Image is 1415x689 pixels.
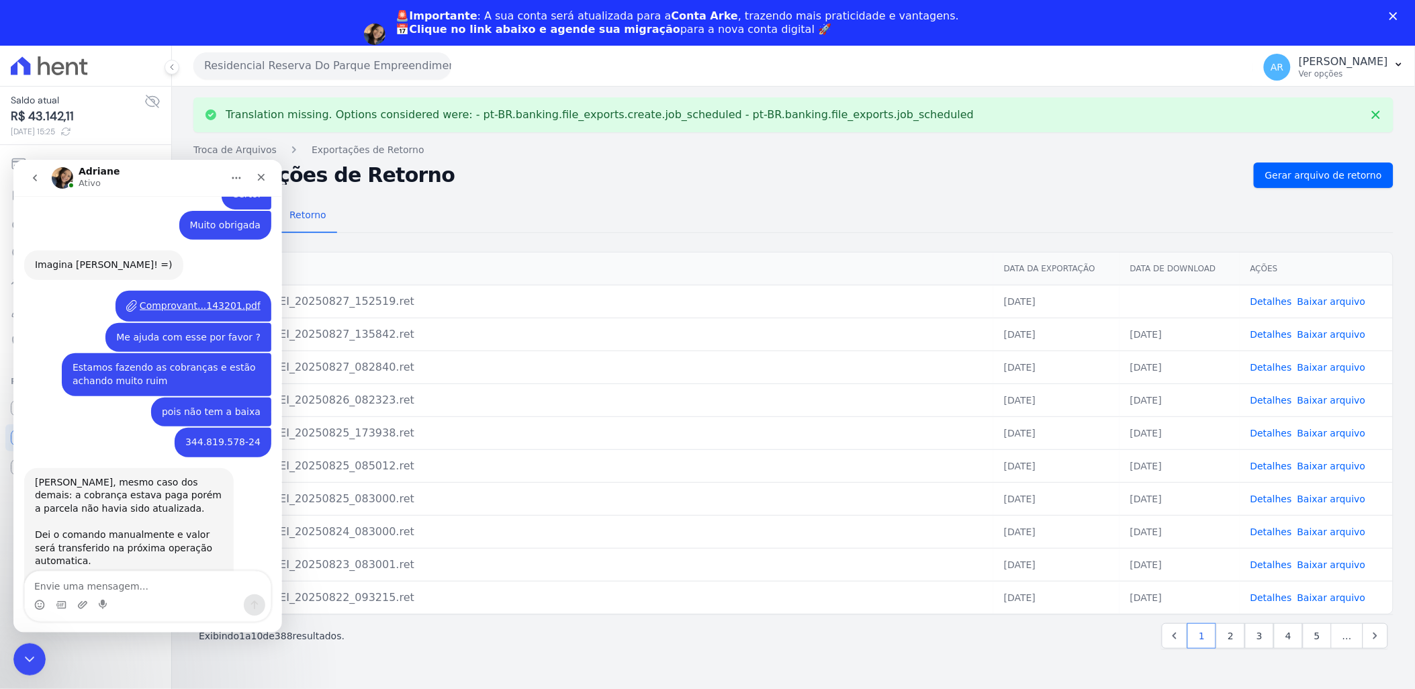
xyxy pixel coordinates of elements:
div: pois não tem a baixa [148,246,247,259]
div: Fechar [1389,12,1403,20]
a: Retorno [279,199,337,234]
button: Start recording [85,440,96,451]
th: Ações [1240,252,1393,285]
td: [DATE] [1120,549,1240,582]
button: Selecionador de GIF [42,440,53,451]
div: : A sua conta será atualizada para a , trazendo mais praticidade e vantagens. 📅 para a nova conta... [396,9,960,36]
a: Detalhes [1250,329,1292,340]
a: Troca de Arquivos [5,269,166,295]
a: Agendar migração [396,44,507,59]
a: Baixar arquivo [1297,494,1366,504]
td: [DATE] [993,549,1120,582]
nav: Breadcrumb [193,143,1394,157]
b: Clique no link abaixo e agende sua migração [410,23,681,36]
a: Baixar arquivo [1297,526,1366,537]
div: RRDPEI_RRDPEI_20250827_135842.ret [205,326,983,342]
span: 388 [275,631,293,641]
div: Me ajuda com esse por favor ? [103,171,247,185]
td: [DATE] [1120,450,1240,483]
div: RRDPEI_RRDPEI_20250827_152519.ret [205,293,983,310]
span: [DATE] 15:25 [11,126,144,138]
div: [PERSON_NAME], mesmo caso dos demais: a cobrança estava paga porém a parcela não havia sido atual... [21,316,210,408]
th: Arquivo [194,252,993,285]
b: Conta Arke [672,9,738,22]
td: [DATE] [1120,483,1240,516]
a: Troca de Arquivos [193,143,277,157]
a: Baixar arquivo [1297,296,1366,307]
div: Adriane diz… [11,308,258,500]
a: 1 [1187,623,1216,649]
a: Detalhes [1250,461,1292,471]
h2: Exportações de Retorno [193,166,1243,185]
a: Pagamentos [5,239,166,266]
a: Exportações de Retorno [312,143,424,157]
div: Me ajuda com esse por favor ? [92,163,258,193]
a: Detalhes [1250,296,1292,307]
a: Baixar arquivo [1297,329,1366,340]
a: Baixar arquivo [1297,428,1366,439]
span: R$ 43.142,11 [11,107,144,126]
td: [DATE] [993,483,1120,516]
a: 2 [1216,623,1245,649]
div: Estamos fazendo as cobranças e estão achando muito ruim [59,201,247,228]
span: … [1331,623,1363,649]
button: Residencial Reserva Do Parque Empreendimento Imobiliario LTDA [193,52,451,79]
a: Conta Hent Novidade [5,424,166,451]
img: Profile image for Adriane [364,24,385,45]
td: [DATE] [1120,318,1240,351]
a: Cobranças [5,150,166,177]
td: [DATE] [993,285,1120,318]
a: 5 [1303,623,1332,649]
a: 4 [1274,623,1303,649]
div: RRDPEI_RRDPEI_20250822_093215.ret [205,590,983,606]
div: Artur diz… [11,268,258,308]
div: RRDPEI_RRDPEI_20250824_083000.ret [205,524,983,540]
p: [PERSON_NAME] [1299,55,1388,68]
span: 1 [239,631,245,641]
a: Baixar arquivo [1297,395,1366,406]
a: Extrato [5,180,166,207]
td: [DATE] [1120,582,1240,614]
td: [DATE] [993,351,1120,384]
span: Retorno [281,201,334,228]
span: Saldo atual [11,93,144,107]
a: Next [1363,623,1388,649]
a: Clientes [5,298,166,325]
a: Baixar arquivo [1297,592,1366,603]
a: Baixar arquivo [1297,461,1366,471]
iframe: Intercom live chat [13,160,282,633]
div: [PERSON_NAME], mesmo caso dos demais: a cobrança estava paga porém a parcela não havia sido atual... [11,308,220,476]
textarea: Envie uma mensagem... [11,412,257,434]
div: RRDPEI_RRDPEI_20250825_083000.ret [205,491,983,507]
span: 10 [251,631,263,641]
div: Artur diz… [11,238,258,269]
button: AR [PERSON_NAME] Ver opções [1253,48,1415,86]
a: Recebíveis [5,395,166,422]
td: [DATE] [993,516,1120,549]
a: 3 [1245,623,1274,649]
a: Nova transferência [5,210,166,236]
a: Detalhes [1250,526,1292,537]
b: 🚨Importante [396,9,477,22]
td: [DATE] [993,417,1120,450]
iframe: Intercom live chat [13,643,46,676]
button: Selecionador de Emoji [21,440,32,451]
div: Estamos fazendo as cobranças e estão achando muito ruim [48,193,258,236]
div: RRDPEI_RRDPEI_20250827_082840.ret [205,359,983,375]
span: Cobranças [35,157,85,171]
a: Gerar arquivo de retorno [1254,163,1394,188]
td: [DATE] [993,384,1120,417]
